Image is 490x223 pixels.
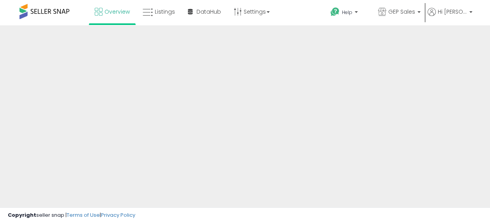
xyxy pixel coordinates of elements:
[324,1,371,25] a: Help
[67,211,100,219] a: Terms of Use
[330,7,340,17] i: Get Help
[342,9,352,16] span: Help
[388,8,415,16] span: GEP Sales
[428,8,472,25] a: Hi [PERSON_NAME]
[101,211,135,219] a: Privacy Policy
[196,8,221,16] span: DataHub
[438,8,467,16] span: Hi [PERSON_NAME]
[104,8,130,16] span: Overview
[155,8,175,16] span: Listings
[8,211,36,219] strong: Copyright
[8,212,135,219] div: seller snap | |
